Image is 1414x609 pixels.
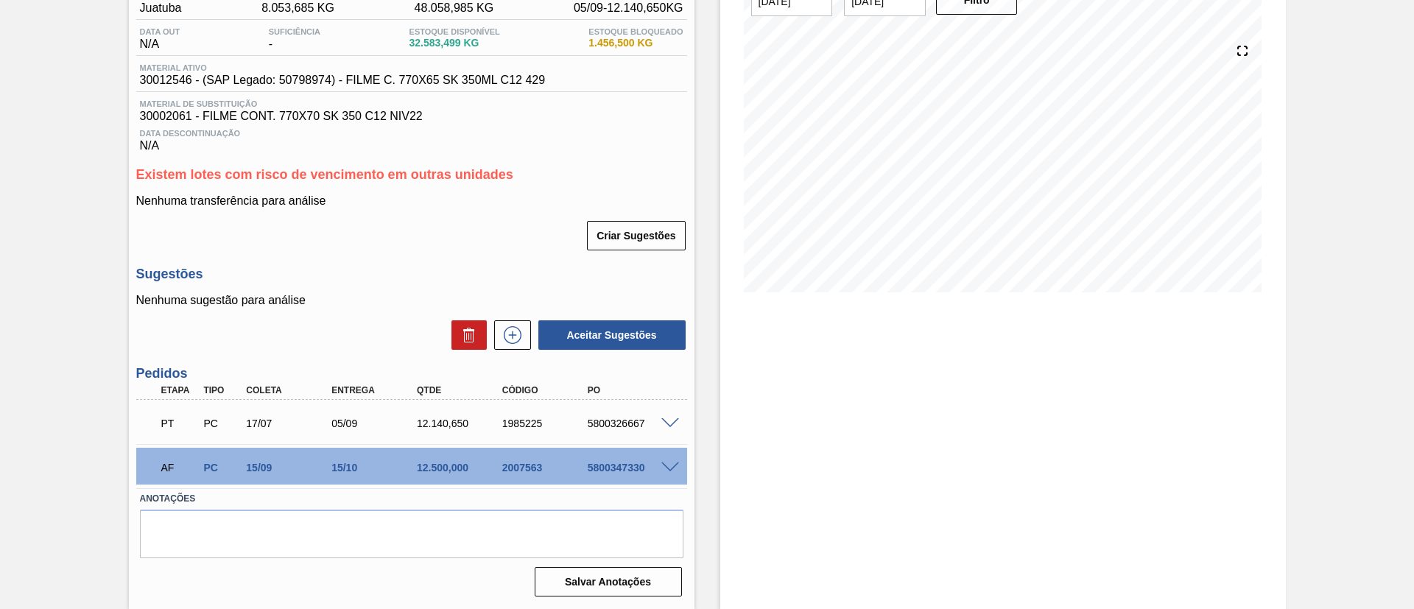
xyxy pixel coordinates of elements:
[161,462,198,474] p: AF
[136,194,687,208] p: Nenhuma transferência para análise
[265,27,324,51] div: -
[136,267,687,282] h3: Sugestões
[136,27,184,51] div: N/A
[242,462,338,474] div: 15/09/2025
[588,38,683,49] span: 1.456,500 KG
[584,462,680,474] div: 5800347330
[499,462,594,474] div: 2007563
[158,451,202,484] div: Aguardando Faturamento
[413,462,509,474] div: 12.500,000
[535,567,682,596] button: Salvar Anotações
[136,123,687,152] div: N/A
[328,462,423,474] div: 15/10/2025
[409,27,500,36] span: Estoque Disponível
[242,385,338,395] div: Coleta
[538,320,686,350] button: Aceitar Sugestões
[161,418,198,429] p: PT
[140,488,683,510] label: Anotações
[588,219,686,252] div: Criar Sugestões
[584,418,680,429] div: 5800326667
[140,99,683,108] span: Material de Substituição
[158,407,202,440] div: Pedido em Trânsito
[140,74,546,87] span: 30012546 - (SAP Legado: 50798974) - FILME C. 770X65 SK 350ML C12 429
[200,385,244,395] div: Tipo
[136,167,513,182] span: Existem lotes com risco de vencimento em outras unidades
[413,418,509,429] div: 12.140,650
[140,63,546,72] span: Material ativo
[584,385,680,395] div: PO
[499,385,594,395] div: Código
[444,320,487,350] div: Excluir Sugestões
[413,385,509,395] div: Qtde
[140,129,683,138] span: Data Descontinuação
[531,319,687,351] div: Aceitar Sugestões
[200,462,244,474] div: Pedido de Compra
[587,221,685,250] button: Criar Sugestões
[242,418,338,429] div: 17/07/2025
[158,385,202,395] div: Etapa
[415,1,494,15] span: 48.058,985 KG
[200,418,244,429] div: Pedido de Compra
[140,110,683,123] span: 30002061 - FILME CONT. 770X70 SK 350 C12 NIV22
[328,385,423,395] div: Entrega
[588,27,683,36] span: Estoque Bloqueado
[261,1,334,15] span: 8.053,685 KG
[269,27,320,36] span: Suficiência
[487,320,531,350] div: Nova sugestão
[136,294,687,307] p: Nenhuma sugestão para análise
[499,418,594,429] div: 1985225
[136,366,687,381] h3: Pedidos
[140,27,180,36] span: Data out
[574,1,683,15] span: 05/09 - 12.140,650 KG
[328,418,423,429] div: 05/09/2025
[140,1,182,15] span: Juatuba
[409,38,500,49] span: 32.583,499 KG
